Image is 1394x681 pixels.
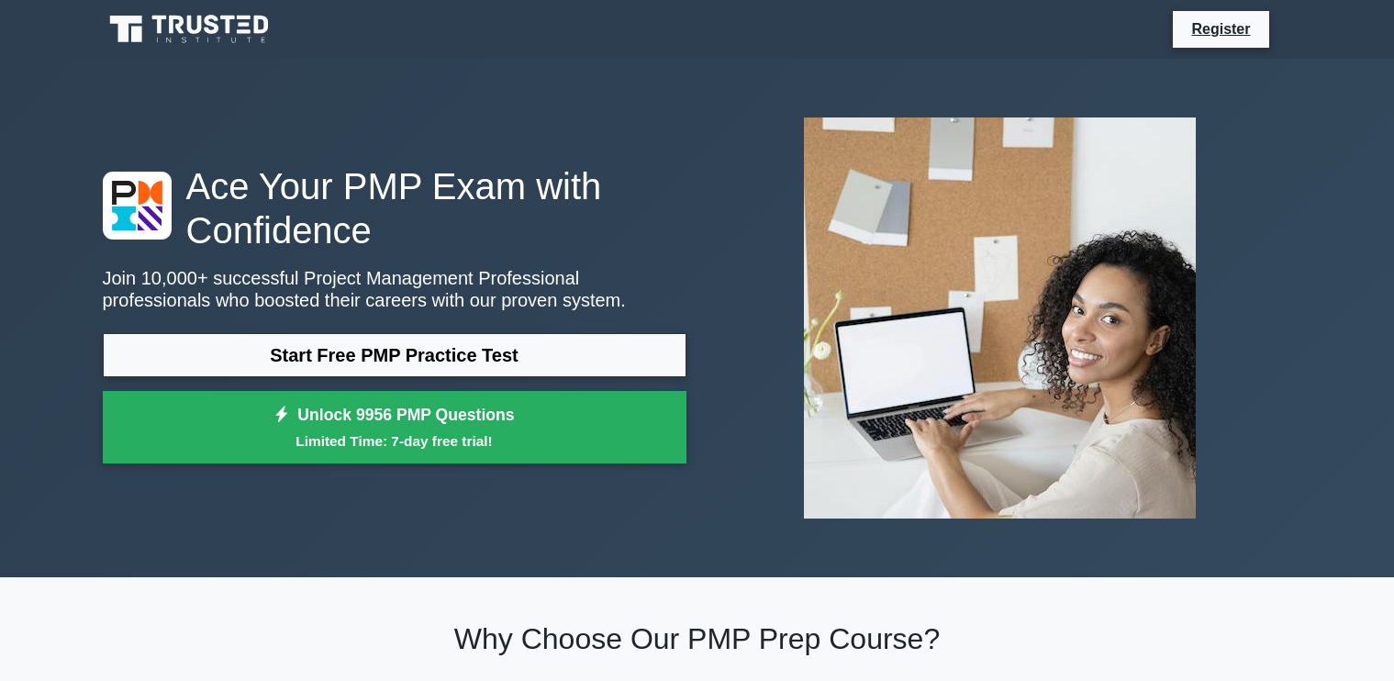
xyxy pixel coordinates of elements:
[103,391,686,464] a: Unlock 9956 PMP QuestionsLimited Time: 7-day free trial!
[103,333,686,377] a: Start Free PMP Practice Test
[103,267,686,311] p: Join 10,000+ successful Project Management Professional professionals who boosted their careers w...
[1180,17,1261,40] a: Register
[103,164,686,252] h1: Ace Your PMP Exam with Confidence
[126,430,664,452] small: Limited Time: 7-day free trial!
[103,621,1292,656] h2: Why Choose Our PMP Prep Course?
